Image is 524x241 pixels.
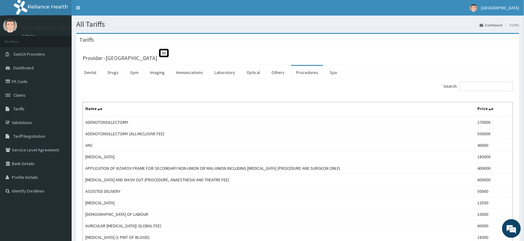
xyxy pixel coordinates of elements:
td: ANC [83,140,475,151]
span: St [159,49,169,57]
td: 60000 [475,220,513,232]
a: Procedures [291,66,323,79]
td: [MEDICAL_DATA] [83,197,475,209]
a: Imaging [145,66,170,79]
a: Dental [79,66,101,79]
a: Gym [125,66,144,79]
td: 400000 [475,163,513,174]
p: [GEOGRAPHIC_DATA] [22,25,73,31]
td: ADENOTONSILLECTOMY (ALL-INCLUSIVE FEE) [83,128,475,140]
li: Tariffs [503,22,519,28]
a: Spa [325,66,342,79]
td: 12500 [475,197,513,209]
td: ASSISTED DELIVERY [83,186,475,197]
a: Laboratory [210,66,240,79]
td: 270000 [475,116,513,128]
textarea: Type your message and hit 'Enter' [3,170,119,192]
th: Name [83,102,475,117]
label: Search: [444,82,513,91]
img: d_794563401_company_1708531726252_794563401 [12,31,25,47]
td: AURICULAR [MEDICAL_DATA]( GLOBAL FEE) [83,220,475,232]
div: Minimize live chat window [102,3,117,18]
th: Price [475,102,513,117]
div: Chat with us now [32,35,105,43]
a: Others [267,66,290,79]
td: [DEMOGRAPHIC_DATA] OF LABOUR [83,209,475,220]
a: Online [22,34,37,38]
img: User Image [3,19,17,33]
input: Search: [460,82,513,91]
td: 50000 [475,186,513,197]
span: Switch Providers [13,51,45,57]
td: 180000 [475,151,513,163]
td: APPLICATION OF IIIZAROV FRAME FOR SECONDARY NON-UNION OR MAL-UNION INCLUDING [MEDICAL_DATA] (PROC... [83,163,475,174]
a: Optical [242,66,265,79]
a: Immunizations [171,66,208,79]
td: 600000 [475,174,513,186]
h3: Provider - [GEOGRAPHIC_DATA] [83,55,157,61]
h1: All Tariffs [76,20,519,28]
h3: Tariffs [79,37,94,43]
a: Dashboard [480,22,503,28]
span: Tariffs [13,106,25,112]
span: [GEOGRAPHIC_DATA] [481,5,519,11]
img: User Image [470,4,478,12]
span: We're online! [36,78,86,141]
td: 10000 [475,209,513,220]
td: [MEDICAL_DATA] [83,151,475,163]
td: 500000 [475,128,513,140]
span: Dashboard [13,65,34,71]
td: [MEDICAL_DATA] AND WASH OUT (PROCEDURE, ANAESTHESIA AND THEATRE FEE) [83,174,475,186]
span: Claims [13,92,26,98]
span: Tariff Negotiation [13,133,45,139]
td: 40000 [475,140,513,151]
a: Drugs [103,66,124,79]
td: ADENOTONSILLECTOMY [83,116,475,128]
